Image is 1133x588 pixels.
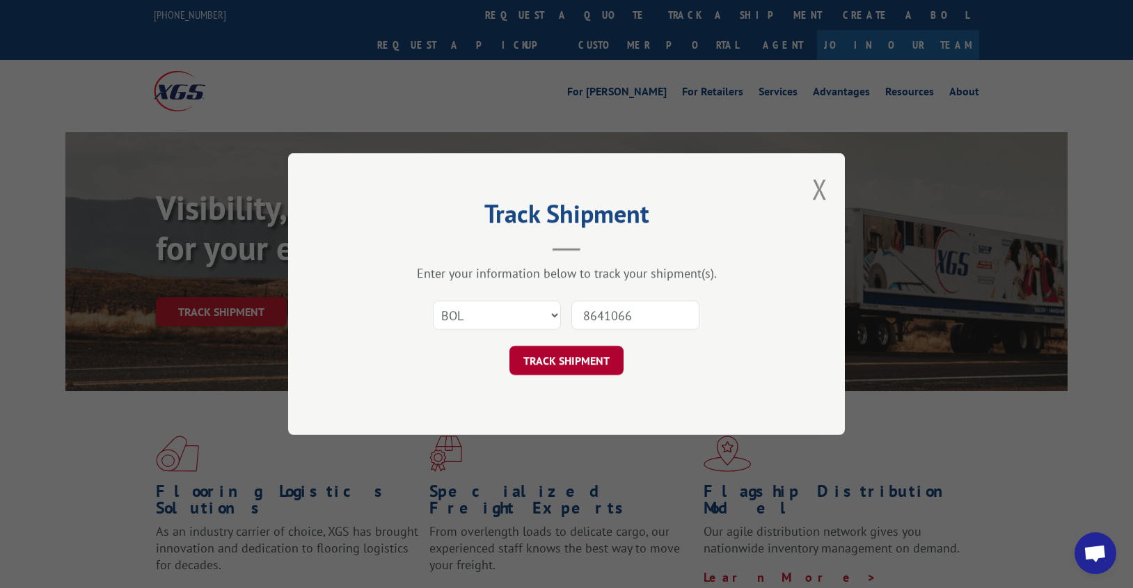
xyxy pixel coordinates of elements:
button: Close modal [812,170,827,207]
input: Number(s) [571,301,699,330]
div: Enter your information below to track your shipment(s). [358,265,775,281]
div: Open chat [1075,532,1116,574]
h2: Track Shipment [358,204,775,230]
button: TRACK SHIPMENT [509,346,624,375]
